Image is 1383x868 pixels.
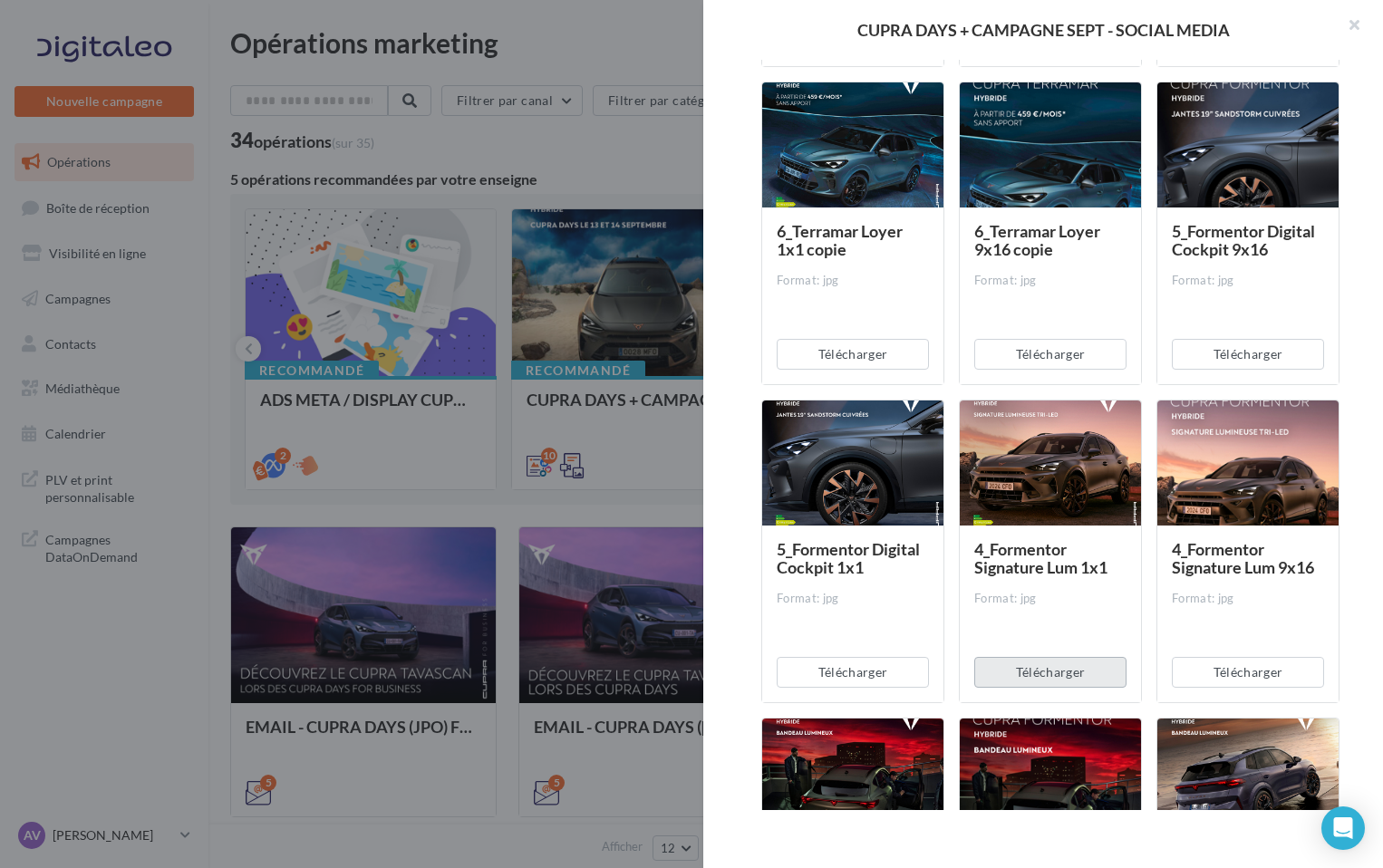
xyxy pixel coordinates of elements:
div: Open Intercom Messenger [1321,806,1365,850]
div: Format: jpg [974,591,1127,607]
div: CUPRA DAYS + CAMPAGNE SEPT - SOCIAL MEDIA [732,22,1354,38]
div: Format: jpg [1172,273,1324,289]
span: 4_Formentor Signature Lum 1x1 [974,539,1107,577]
button: Télécharger [777,657,929,688]
span: 6_Terramar Loyer 1x1 copie [777,221,903,259]
button: Télécharger [1172,657,1324,688]
span: 5_Formentor Digital Cockpit 1x1 [777,539,920,577]
button: Télécharger [777,339,929,370]
button: Télécharger [1172,339,1324,370]
span: 4_Formentor Signature Lum 9x16 [1172,539,1314,577]
div: Format: jpg [974,273,1127,289]
div: Format: jpg [777,273,929,289]
div: Format: jpg [1172,591,1324,607]
span: 5_Formentor Digital Cockpit 9x16 [1172,221,1315,259]
div: Format: jpg [777,591,929,607]
button: Télécharger [974,339,1127,370]
span: 6_Terramar Loyer 9x16 copie [974,221,1100,259]
button: Télécharger [974,657,1127,688]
